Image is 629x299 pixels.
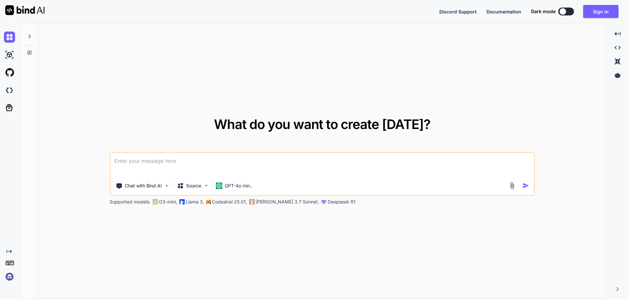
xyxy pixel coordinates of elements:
[249,199,254,204] img: claude
[206,200,211,204] img: Mistral-AI
[531,8,556,15] span: Dark mode
[486,8,521,15] button: Documentation
[256,199,319,205] p: [PERSON_NAME] 3.7 Sonnet,
[486,9,521,14] span: Documentation
[328,199,355,205] p: Deepseek R1
[4,271,15,282] img: signin
[508,182,516,189] img: attachment
[5,5,45,15] img: Bind AI
[203,183,209,188] img: Pick Models
[583,5,619,18] button: Sign in
[152,199,158,204] img: GPT-4
[212,199,247,205] p: Codestral 25.01,
[4,49,15,60] img: ai-studio
[225,182,253,189] p: GPT-4o min..
[439,9,477,14] span: Discord Support
[439,8,477,15] button: Discord Support
[164,183,169,188] img: Pick Tools
[4,67,15,78] img: githubLight
[523,182,529,189] img: icon
[214,116,430,132] span: What do you want to create [DATE]?
[4,85,15,96] img: darkCloudIdeIcon
[159,199,177,205] p: O3-mini,
[109,199,150,205] p: Supported models:
[179,199,184,204] img: Llama2
[186,199,204,205] p: Llama 3,
[216,182,222,189] img: GPT-4o mini
[4,32,15,43] img: chat
[186,182,201,189] p: Source
[125,182,162,189] p: Chat with Bind AI
[321,199,326,204] img: claude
